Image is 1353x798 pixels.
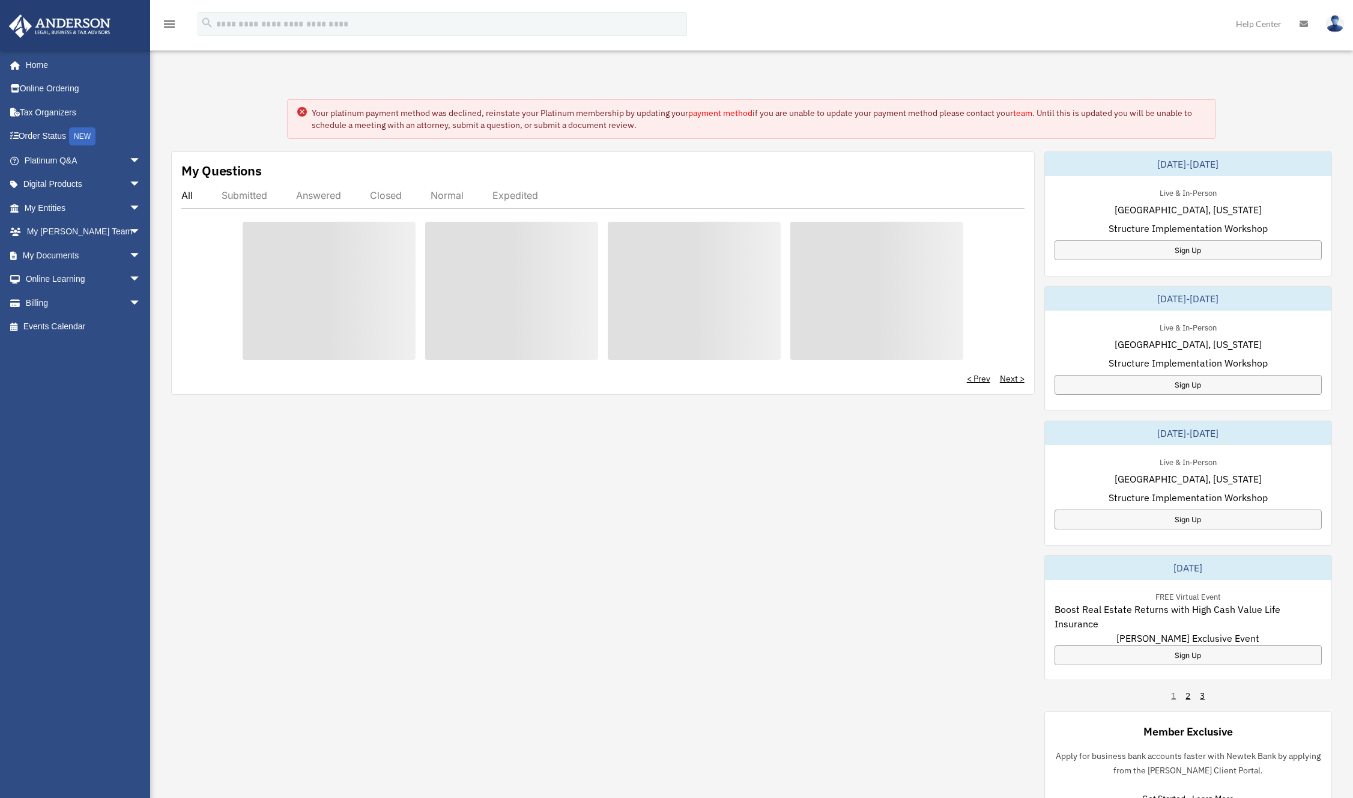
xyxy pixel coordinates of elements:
span: arrow_drop_down [129,267,153,292]
span: Structure Implementation Workshop [1109,490,1268,505]
a: Order StatusNEW [8,124,159,149]
div: Answered [296,189,341,201]
a: Tax Organizers [8,100,159,124]
a: Next > [1000,373,1025,385]
a: Digital Productsarrow_drop_down [8,172,159,196]
div: Submitted [222,189,267,201]
a: Events Calendar [8,315,159,339]
span: [GEOGRAPHIC_DATA], [US_STATE] [1115,203,1262,217]
span: Structure Implementation Workshop [1109,221,1268,236]
div: FREE Virtual Event [1146,589,1230,602]
span: arrow_drop_down [129,243,153,268]
a: Online Learningarrow_drop_down [8,267,159,291]
div: Closed [370,189,402,201]
div: Live & In-Person [1150,186,1226,198]
p: Apply for business bank accounts faster with Newtek Bank by applying from the [PERSON_NAME] Clien... [1055,749,1322,778]
div: Live & In-Person [1150,320,1226,333]
a: 3 [1200,690,1205,702]
a: Sign Up [1055,375,1322,395]
a: Platinum Q&Aarrow_drop_down [8,148,159,172]
div: NEW [69,127,95,145]
div: Expedited [492,189,538,201]
i: menu [162,17,177,31]
a: 2 [1185,690,1190,702]
a: Sign Up [1055,240,1322,260]
span: [GEOGRAPHIC_DATA], [US_STATE] [1115,337,1262,352]
div: My Questions [181,162,262,180]
div: Live & In-Person [1150,455,1226,468]
a: My Documentsarrow_drop_down [8,243,159,267]
div: [DATE]-[DATE] [1045,421,1331,445]
img: User Pic [1326,15,1344,32]
a: Sign Up [1055,645,1322,665]
a: Home [8,53,153,77]
img: Anderson Advisors Platinum Portal [5,14,114,38]
div: Member Exclusive [1143,724,1232,739]
div: [DATE]-[DATE] [1045,287,1331,311]
span: arrow_drop_down [129,291,153,315]
a: team [1013,108,1032,118]
a: My Entitiesarrow_drop_down [8,196,159,220]
a: menu [162,21,177,31]
span: arrow_drop_down [129,148,153,173]
div: Your platinum payment method was declined, reinstate your Platinum membership by updating your if... [312,107,1205,131]
a: < Prev [967,373,990,385]
a: My [PERSON_NAME] Teamarrow_drop_down [8,220,159,244]
span: arrow_drop_down [129,196,153,221]
i: search [201,16,214,29]
span: Boost Real Estate Returns with High Cash Value Life Insurance [1055,602,1322,631]
span: [GEOGRAPHIC_DATA], [US_STATE] [1115,472,1262,486]
a: payment method [688,108,752,118]
span: [PERSON_NAME] Exclusive Event [1116,631,1259,645]
div: [DATE] [1045,556,1331,580]
a: Billingarrow_drop_down [8,291,159,315]
a: Sign Up [1055,510,1322,529]
div: Normal [431,189,464,201]
span: arrow_drop_down [129,220,153,245]
a: Online Ordering [8,77,159,101]
span: arrow_drop_down [129,172,153,197]
div: All [181,189,193,201]
div: [DATE]-[DATE] [1045,152,1331,176]
span: Structure Implementation Workshop [1109,356,1268,370]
